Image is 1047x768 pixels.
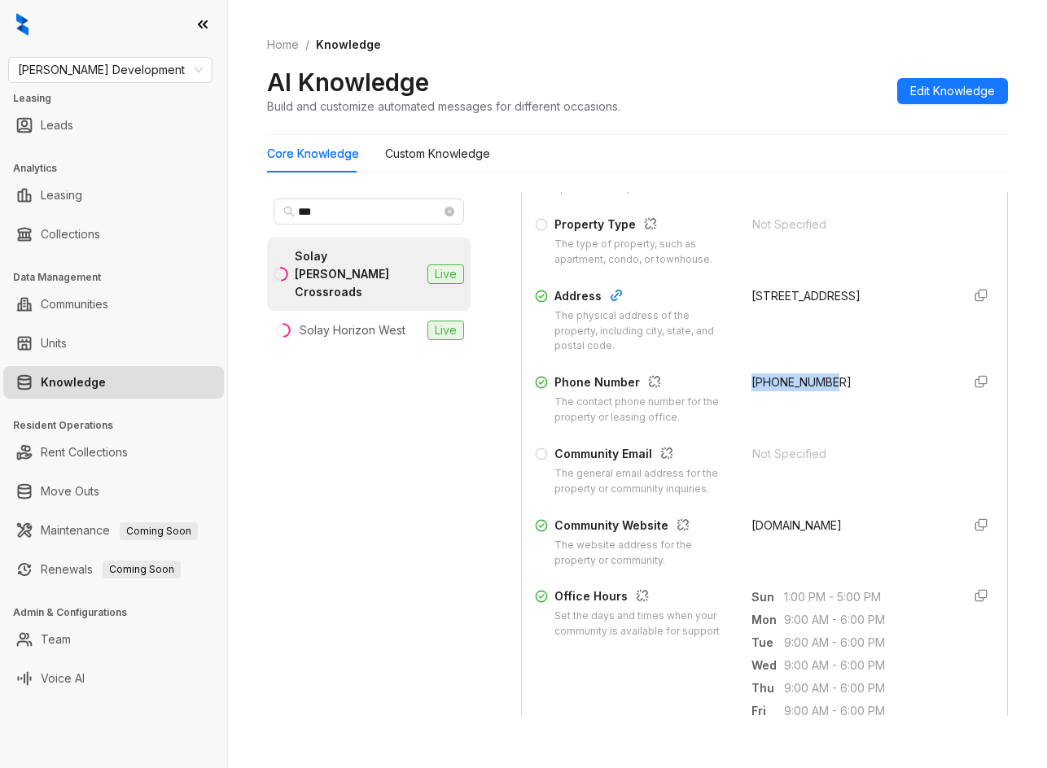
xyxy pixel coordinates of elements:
div: Solay [PERSON_NAME] Crossroads [295,247,421,301]
span: search [283,206,295,217]
span: Davis Development [18,58,203,82]
span: Fri [751,702,784,720]
li: Leasing [3,179,224,212]
div: Build and customize automated messages for different occasions. [267,98,620,115]
li: Voice AI [3,662,224,695]
span: Thu [751,679,784,697]
a: Communities [41,288,108,321]
span: Wed [751,657,784,674]
div: The type of property, such as apartment, condo, or townhouse. [554,237,733,268]
div: Office Hours [554,587,732,609]
h2: AI Knowledge [267,67,429,98]
h3: Resident Operations [13,418,227,433]
div: Set the days and times when your community is available for support [554,609,732,639]
a: Move Outs [41,475,99,508]
span: close-circle [445,207,454,216]
a: RenewalsComing Soon [41,553,181,586]
a: Voice AI [41,662,85,695]
li: Move Outs [3,475,224,508]
span: 9:00 AM - 6:00 PM [784,657,948,674]
li: Units [3,327,224,360]
a: Units [41,327,67,360]
div: Address [554,287,732,308]
span: 9:00 AM - 6:00 PM [784,634,948,652]
a: Knowledge [41,366,106,399]
div: The contact phone number for the property or leasing office. [554,395,732,425]
span: [DOMAIN_NAME] [751,518,842,532]
div: The physical address of the property, including city, state, and postal code. [554,308,732,355]
button: Edit Knowledge [897,78,1008,104]
li: Leads [3,109,224,142]
h3: Admin & Configurations [13,605,227,620]
div: [STREET_ADDRESS] [751,287,948,305]
a: Team [41,623,71,656]
div: Not Specified [752,445,950,463]
div: The general email address for the property or community inquiries. [554,466,733,497]
li: Collections [3,218,224,251]
div: Core Knowledge [267,145,359,163]
span: 9:00 AM - 6:00 PM [784,679,948,697]
span: Mon [751,611,784,629]
div: Community Website [554,517,732,538]
div: Custom Knowledge [385,145,490,163]
span: Sun [751,588,784,606]
a: Leads [41,109,73,142]
span: Edit Knowledge [910,82,995,100]
li: Renewals [3,553,224,586]
span: 9:00 AM - 6:00 PM [784,702,948,720]
a: Leasing [41,179,82,212]
li: Team [3,623,224,656]
div: Community Email [554,445,733,466]
span: [PHONE_NUMBER] [751,375,852,389]
span: 1:00 PM - 5:00 PM [784,588,948,606]
li: Knowledge [3,366,224,399]
span: Coming Soon [120,522,198,540]
div: Phone Number [554,373,732,395]
a: Collections [41,218,100,251]
img: logo [16,13,28,36]
a: Home [264,36,302,54]
div: Solay Horizon West [300,321,405,339]
span: Knowledge [316,37,381,51]
li: Communities [3,288,224,321]
div: Property Type [554,216,733,237]
a: Rent Collections [41,436,128,469]
span: Tue [751,634,784,652]
span: Live [427,264,464,284]
li: Maintenance [3,514,224,547]
div: Not Specified [752,216,950,233]
li: / [305,36,309,54]
div: The website address for the property or community. [554,538,732,569]
span: 9:00 AM - 6:00 PM [784,611,948,629]
h3: Analytics [13,161,227,176]
h3: Leasing [13,91,227,106]
h3: Data Management [13,270,227,285]
span: Live [427,321,464,340]
li: Rent Collections [3,436,224,469]
span: Coming Soon [103,561,181,578]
